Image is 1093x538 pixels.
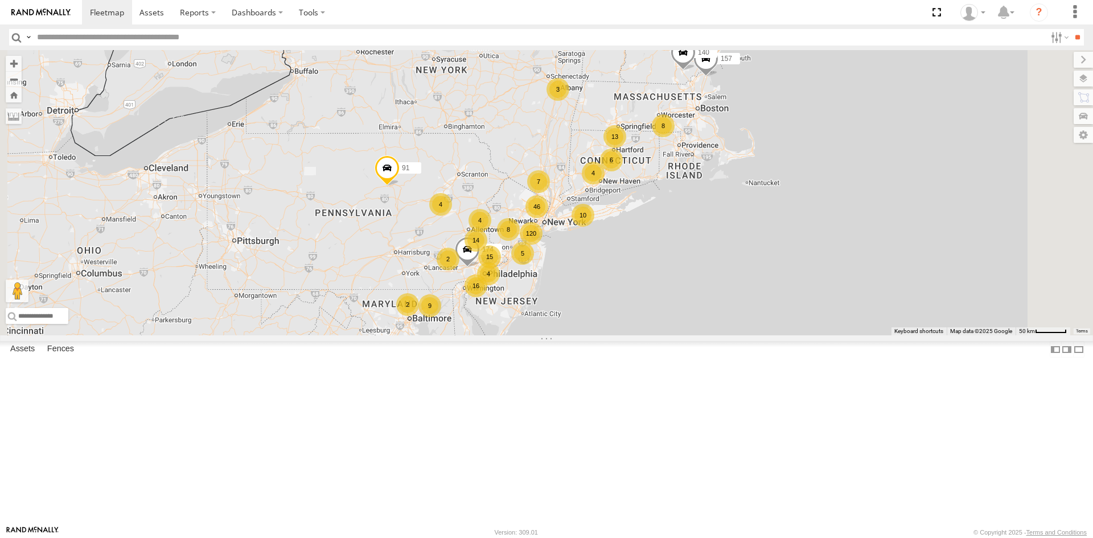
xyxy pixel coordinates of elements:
label: Dock Summary Table to the Left [1050,341,1061,358]
div: 14 [465,229,487,252]
div: 4 [582,162,605,184]
a: Terms and Conditions [1026,529,1087,536]
div: 120 [520,222,543,245]
span: 140 [698,48,709,56]
a: Terms (opens in new tab) [1076,329,1088,334]
div: 8 [652,114,675,137]
label: Map Settings [1074,127,1093,143]
div: 4 [477,262,500,285]
div: 16 [465,274,487,297]
button: Keyboard shortcuts [894,327,943,335]
span: 157 [721,55,732,63]
div: 7 [527,170,550,193]
span: 91 [402,164,409,172]
div: 15 [478,245,501,268]
div: 9 [418,294,441,317]
label: Assets [5,342,40,358]
div: Version: 309.01 [495,529,538,536]
button: Drag Pegman onto the map to open Street View [6,280,28,302]
div: 46 [525,195,548,218]
span: Map data ©2025 Google [950,328,1012,334]
div: 4 [429,193,452,216]
div: 2 [437,248,459,270]
label: Hide Summary Table [1073,341,1084,358]
label: Measure [6,108,22,124]
span: 50 km [1019,328,1035,334]
div: 2 [396,293,419,316]
div: 3 [546,78,569,101]
div: 8 [497,218,520,241]
div: 13 [603,125,626,148]
label: Dock Summary Table to the Right [1061,341,1073,358]
img: rand-logo.svg [11,9,71,17]
div: © Copyright 2025 - [973,529,1087,536]
div: 10 [572,204,594,227]
div: Stephanie Tidaback [956,4,989,21]
div: 5 [511,242,534,265]
div: 6 [600,149,623,171]
label: Search Filter Options [1046,29,1071,46]
label: Search Query [24,29,33,46]
button: Zoom out [6,71,22,87]
button: Zoom Home [6,87,22,102]
div: 4 [469,209,491,232]
i: ? [1030,3,1048,22]
button: Map Scale: 50 km per 52 pixels [1016,327,1070,335]
button: Zoom in [6,56,22,71]
label: Fences [42,342,80,358]
a: Visit our Website [6,527,59,538]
